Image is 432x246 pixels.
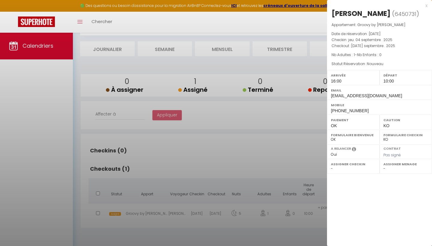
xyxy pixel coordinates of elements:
p: Date de réservation : [331,31,427,37]
span: KO [383,123,389,128]
label: Départ [383,72,428,78]
span: [DATE] septembre . 2025 [351,43,395,48]
span: 10:00 [383,79,394,83]
label: Assigner Checkin [331,161,376,167]
label: Assigner Menage [383,161,428,167]
span: Nb Adultes : 1 [331,52,355,57]
span: OK [331,123,337,128]
label: Caution [383,117,428,123]
div: x [327,3,427,9]
label: Formulaire Bienvenue [331,132,376,138]
span: [DATE] [369,31,381,36]
label: Paiement [331,117,376,123]
button: Ouvrir le widget de chat LiveChat [5,2,23,20]
span: [PHONE_NUMBER] [331,108,369,113]
label: Mobile [331,102,428,108]
span: ( ) [392,10,419,18]
p: Checkout : [331,43,427,49]
span: Pas signé [383,152,401,157]
p: - [331,52,427,58]
label: Email [331,87,428,93]
label: Arrivée [331,72,376,78]
p: Checkin : [331,37,427,43]
i: Sélectionner OUI si vous souhaiter envoyer les séquences de messages post-checkout [352,147,356,152]
p: Appartement : [331,22,427,28]
span: 6450731 [394,10,416,18]
span: Nouveau [367,61,383,66]
label: A relancer [331,147,351,151]
span: 16:00 [331,79,341,83]
span: Groovy by [PERSON_NAME] [357,22,406,27]
span: [EMAIL_ADDRESS][DOMAIN_NAME] [331,93,402,98]
span: Nb Enfants : 0 [357,52,382,57]
p: Statut Réservation : [331,61,427,67]
div: [PERSON_NAME] [331,9,391,18]
label: Formulaire Checkin [383,132,428,138]
label: Contrat [383,147,401,151]
span: jeu. 04 septembre . 2025 [348,37,392,42]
